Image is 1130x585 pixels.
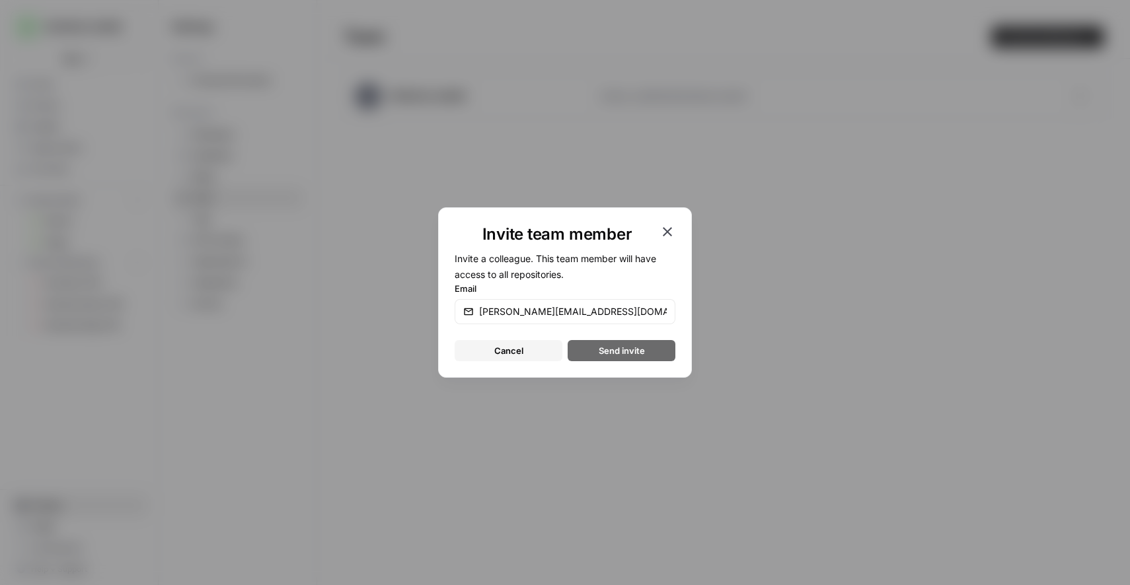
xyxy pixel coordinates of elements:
span: Cancel [494,344,523,357]
span: Invite a colleague. This team member will have access to all repositories. [455,253,656,280]
label: Email [455,282,675,295]
input: email@company.com [479,305,667,318]
button: Send invite [568,340,675,361]
span: Send invite [599,344,645,357]
h1: Invite team member [455,224,659,245]
button: Cancel [455,340,562,361]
